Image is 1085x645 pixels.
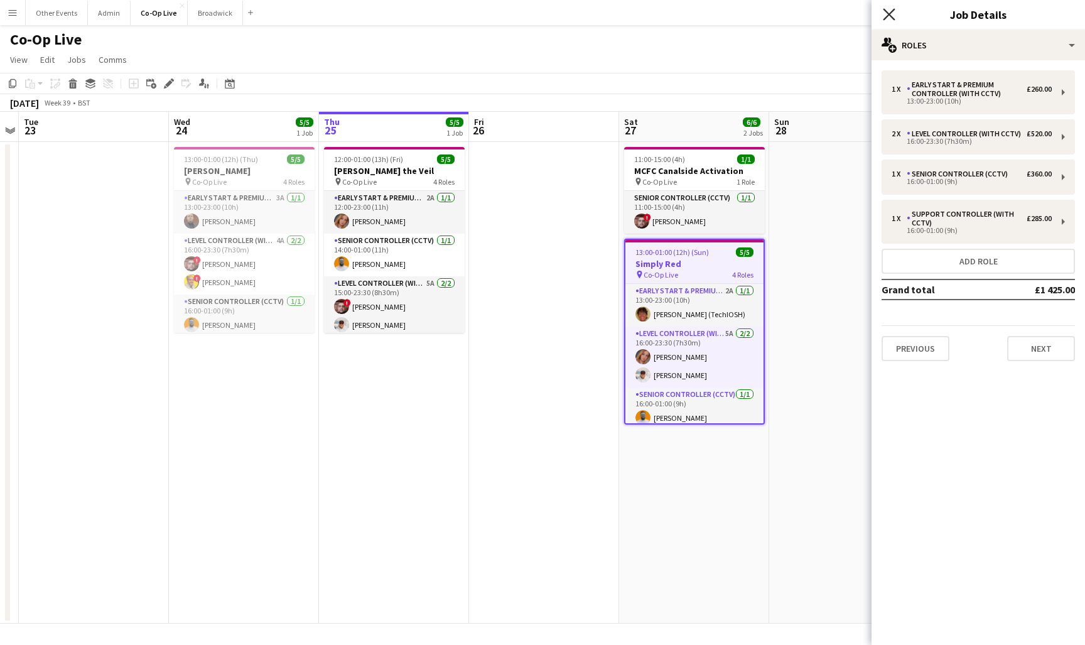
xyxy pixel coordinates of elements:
button: Admin [88,1,131,25]
span: Fri [474,116,484,127]
div: BST [78,98,90,107]
a: Edit [35,51,60,68]
span: 24 [172,123,190,138]
app-card-role: Level Controller (with CCTV)5A2/216:00-23:30 (7h30m)[PERSON_NAME][PERSON_NAME] [625,327,764,388]
span: 6/6 [743,117,760,127]
app-card-role: Early Start & Premium Controller (with CCTV)2A1/112:00-23:00 (11h)[PERSON_NAME] [324,191,465,234]
button: Broadwick [188,1,243,25]
app-card-role: Early Start & Premium Controller (with CCTV)3A1/113:00-23:00 (10h)[PERSON_NAME] [174,191,315,234]
div: 2 x [892,129,907,138]
span: 1/1 [737,154,755,164]
button: Next [1007,336,1075,361]
span: Co-Op Live [342,177,377,187]
app-card-role: Early Start & Premium Controller (with CCTV)2A1/113:00-23:00 (10h)[PERSON_NAME] (TechIOSH) [625,284,764,327]
div: 1 Job [296,128,313,138]
span: ! [193,274,201,282]
app-card-role: Senior Controller (CCTV)1/111:00-15:00 (4h)![PERSON_NAME] [624,191,765,234]
div: £285.00 [1027,214,1052,223]
span: 12:00-01:00 (13h) (Fri) [334,154,403,164]
span: 4 Roles [433,177,455,187]
td: £1 425.00 [996,279,1075,300]
div: Senior Controller (CCTV) [907,170,1013,178]
div: 16:00-23:30 (7h30m) [892,138,1052,144]
span: 28 [772,123,789,138]
span: 11:00-15:00 (4h) [634,154,685,164]
a: Comms [94,51,132,68]
span: Jobs [67,54,86,65]
app-card-role: Senior Controller (CCTV)1/114:00-01:00 (11h)[PERSON_NAME] [324,234,465,276]
span: 26 [472,123,484,138]
span: 5/5 [437,154,455,164]
div: Level Controller (with CCTV) [907,129,1026,138]
div: 1 Job [446,128,463,138]
div: 2 Jobs [743,128,763,138]
div: 1 x [892,170,907,178]
div: £260.00 [1027,85,1052,94]
span: 5/5 [446,117,463,127]
button: Add role [882,249,1075,274]
div: £520.00 [1027,129,1052,138]
app-job-card: 13:00-01:00 (12h) (Thu)5/5[PERSON_NAME] Co-Op Live4 RolesEarly Start & Premium Controller (with C... [174,147,315,333]
a: Jobs [62,51,91,68]
span: Sun [774,116,789,127]
span: Wed [174,116,190,127]
h3: [PERSON_NAME] the Veil [324,165,465,176]
span: Week 39 [41,98,73,107]
span: 5/5 [736,247,753,257]
button: Other Events [26,1,88,25]
span: 27 [622,123,638,138]
span: View [10,54,28,65]
div: 1 x [892,85,907,94]
div: 16:00-01:00 (9h) [892,178,1052,185]
span: 5/5 [296,117,313,127]
div: Support Controller (with CCTV) [907,210,1027,227]
span: Sat [624,116,638,127]
div: 16:00-01:00 (9h) [892,227,1052,234]
span: ! [644,214,651,221]
span: 4 Roles [732,270,753,279]
span: 1 Role [737,177,755,187]
span: 13:00-01:00 (12h) (Sun) [635,247,709,257]
app-job-card: 13:00-01:00 (12h) (Sun)5/5Simply Red Co-Op Live4 RolesEarly Start & Premium Controller (with CCTV... [624,239,765,425]
a: View [5,51,33,68]
h1: Co-Op Live [10,30,82,49]
app-job-card: 12:00-01:00 (13h) (Fri)5/5[PERSON_NAME] the Veil Co-Op Live4 RolesEarly Start & Premium Controlle... [324,147,465,333]
div: Roles [872,30,1085,60]
span: Tue [24,116,38,127]
span: Co-Op Live [644,270,678,279]
span: Co-Op Live [642,177,677,187]
h3: Job Details [872,6,1085,23]
button: Co-Op Live [131,1,188,25]
app-card-role: Senior Controller (CCTV)1/116:00-01:00 (9h)[PERSON_NAME] [174,295,315,337]
button: Previous [882,336,949,361]
app-card-role: Senior Controller (CCTV)1/116:00-01:00 (9h)[PERSON_NAME] [625,388,764,430]
span: 23 [22,123,38,138]
span: 4 Roles [283,177,305,187]
h3: [PERSON_NAME] [174,165,315,176]
span: Thu [324,116,340,127]
div: Early Start & Premium Controller (with CCTV) [907,80,1027,98]
app-card-role: Level Controller (with CCTV)5A2/215:00-23:30 (8h30m)![PERSON_NAME][PERSON_NAME] [324,276,465,337]
h3: Simply Red [625,258,764,269]
span: Co-Op Live [192,177,227,187]
h3: MCFC Canalside Activation [624,165,765,176]
td: Grand total [882,279,996,300]
div: [DATE] [10,97,39,109]
div: 1 x [892,214,907,223]
span: 25 [322,123,340,138]
span: 5/5 [287,154,305,164]
span: ! [343,299,351,306]
app-card-role: Level Controller (with CCTV)4A2/216:00-23:30 (7h30m)![PERSON_NAME]![PERSON_NAME] [174,234,315,295]
span: Comms [99,54,127,65]
span: Edit [40,54,55,65]
span: 13:00-01:00 (12h) (Thu) [184,154,258,164]
div: £360.00 [1027,170,1052,178]
app-job-card: 11:00-15:00 (4h)1/1MCFC Canalside Activation Co-Op Live1 RoleSenior Controller (CCTV)1/111:00-15:... [624,147,765,234]
span: ! [193,256,201,264]
div: 13:00-23:00 (10h) [892,98,1052,104]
